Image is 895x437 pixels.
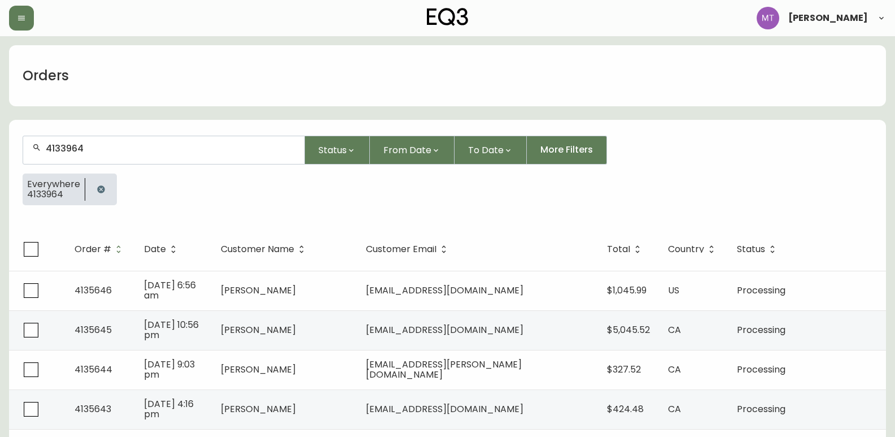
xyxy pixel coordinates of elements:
[527,136,607,165] button: More Filters
[366,246,436,253] span: Customer Email
[23,66,69,85] h1: Orders
[757,7,779,29] img: 397d82b7ede99da91c28605cdd79fceb
[75,403,111,416] span: 4135643
[607,284,647,297] span: $1,045.99
[221,284,296,297] span: [PERSON_NAME]
[144,279,196,302] span: [DATE] 6:56 am
[455,136,527,165] button: To Date
[75,363,112,376] span: 4135644
[737,363,785,376] span: Processing
[668,284,679,297] span: US
[144,318,199,341] span: [DATE] 10:56 pm
[75,246,111,253] span: Order #
[318,143,347,157] span: Status
[788,14,868,23] span: [PERSON_NAME]
[221,246,294,253] span: Customer Name
[383,143,431,157] span: From Date
[427,8,469,26] img: logo
[607,403,644,416] span: $424.48
[607,363,641,376] span: $327.52
[370,136,455,165] button: From Date
[607,244,645,254] span: Total
[144,397,194,421] span: [DATE] 4:16 pm
[668,246,704,253] span: Country
[27,179,80,189] span: Everywhere
[366,284,523,297] span: [EMAIL_ADDRESS][DOMAIN_NAME]
[668,403,681,416] span: CA
[221,244,309,254] span: Customer Name
[221,363,296,376] span: [PERSON_NAME]
[46,143,295,154] input: Search
[366,244,451,254] span: Customer Email
[366,323,523,336] span: [EMAIL_ADDRESS][DOMAIN_NAME]
[737,246,765,253] span: Status
[737,403,785,416] span: Processing
[75,284,112,297] span: 4135646
[668,244,719,254] span: Country
[468,143,504,157] span: To Date
[366,358,522,381] span: [EMAIL_ADDRESS][PERSON_NAME][DOMAIN_NAME]
[75,244,126,254] span: Order #
[737,244,780,254] span: Status
[607,246,630,253] span: Total
[221,403,296,416] span: [PERSON_NAME]
[540,144,593,156] span: More Filters
[27,189,80,200] span: 4133964
[668,363,681,376] span: CA
[668,323,681,336] span: CA
[305,136,370,165] button: Status
[737,284,785,297] span: Processing
[144,246,166,253] span: Date
[366,403,523,416] span: [EMAIL_ADDRESS][DOMAIN_NAME]
[607,323,650,336] span: $5,045.52
[144,244,181,254] span: Date
[144,358,195,381] span: [DATE] 9:03 pm
[221,323,296,336] span: [PERSON_NAME]
[75,323,112,336] span: 4135645
[737,323,785,336] span: Processing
